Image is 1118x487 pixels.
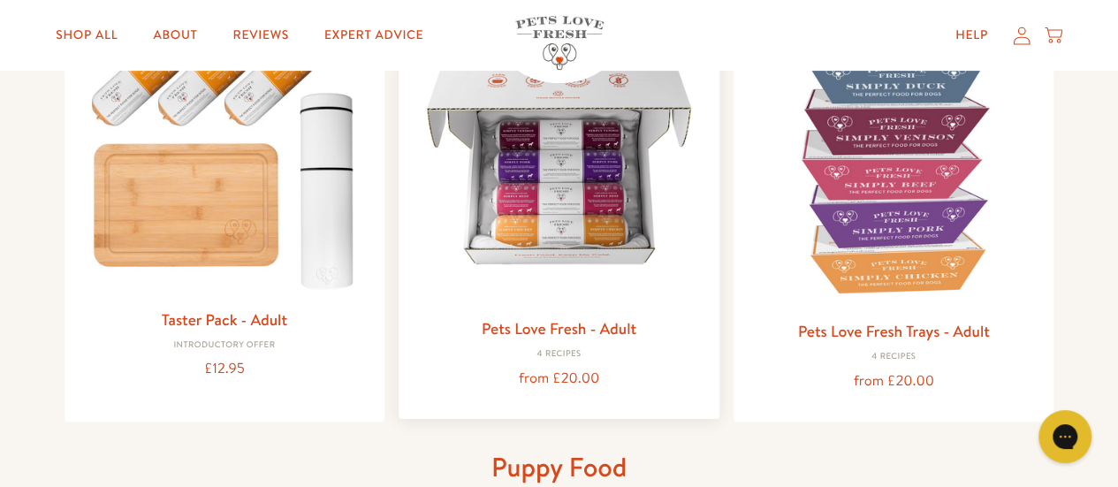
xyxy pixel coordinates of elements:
a: Reviews [219,18,303,53]
img: Pets Love Fresh - Adult [413,16,705,308]
div: from £20.00 [748,369,1040,393]
img: Taster Pack - Adult [79,19,371,299]
div: Introductory Offer [79,340,371,351]
a: Expert Advice [310,18,437,53]
h1: Puppy Food [277,450,842,484]
div: 4 Recipes [413,349,705,360]
a: Help [941,18,1002,53]
a: Pets Love Fresh Trays - Adult [798,320,990,342]
a: Taster Pack - Adult [162,308,287,331]
a: Shop All [42,18,132,53]
div: £12.95 [79,357,371,381]
a: About [139,18,211,53]
img: Pets Love Fresh [515,16,604,70]
a: Pets Love Fresh - Adult [482,317,636,339]
div: 4 Recipes [748,352,1040,362]
img: Pets Love Fresh Trays - Adult [748,19,1040,311]
iframe: Gorgias live chat messenger [1030,404,1100,469]
div: from £20.00 [413,367,705,391]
